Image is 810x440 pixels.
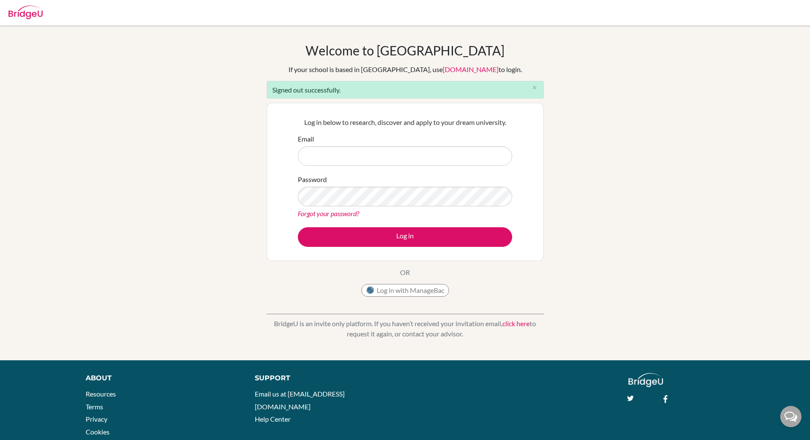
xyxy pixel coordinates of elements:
[298,117,512,127] p: Log in below to research, discover and apply to your dream university.
[526,81,543,94] button: Close
[86,428,110,436] a: Cookies
[531,84,538,91] i: close
[267,318,544,339] p: BridgeU is an invite only platform. If you haven’t received your invitation email, to request it ...
[361,284,449,297] button: Log in with ManageBac
[86,373,236,383] div: About
[306,43,504,58] h1: Welcome to [GEOGRAPHIC_DATA]
[255,373,395,383] div: Support
[86,402,103,411] a: Terms
[86,415,107,423] a: Privacy
[288,64,522,75] div: If your school is based in [GEOGRAPHIC_DATA], use to login.
[298,227,512,247] button: Log in
[298,174,327,185] label: Password
[267,81,544,98] div: Signed out successfully.
[628,373,663,387] img: logo_white@2x-f4f0deed5e89b7ecb1c2cc34c3e3d731f90f0f143d5ea2071677605dd97b5244.png
[502,319,530,327] a: click here
[255,390,345,411] a: Email us at [EMAIL_ADDRESS][DOMAIN_NAME]
[400,267,410,278] p: OR
[298,134,314,144] label: Email
[443,65,499,73] a: [DOMAIN_NAME]
[255,415,291,423] a: Help Center
[298,209,359,217] a: Forgot your password?
[9,6,43,19] img: Bridge-U
[86,390,116,398] a: Resources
